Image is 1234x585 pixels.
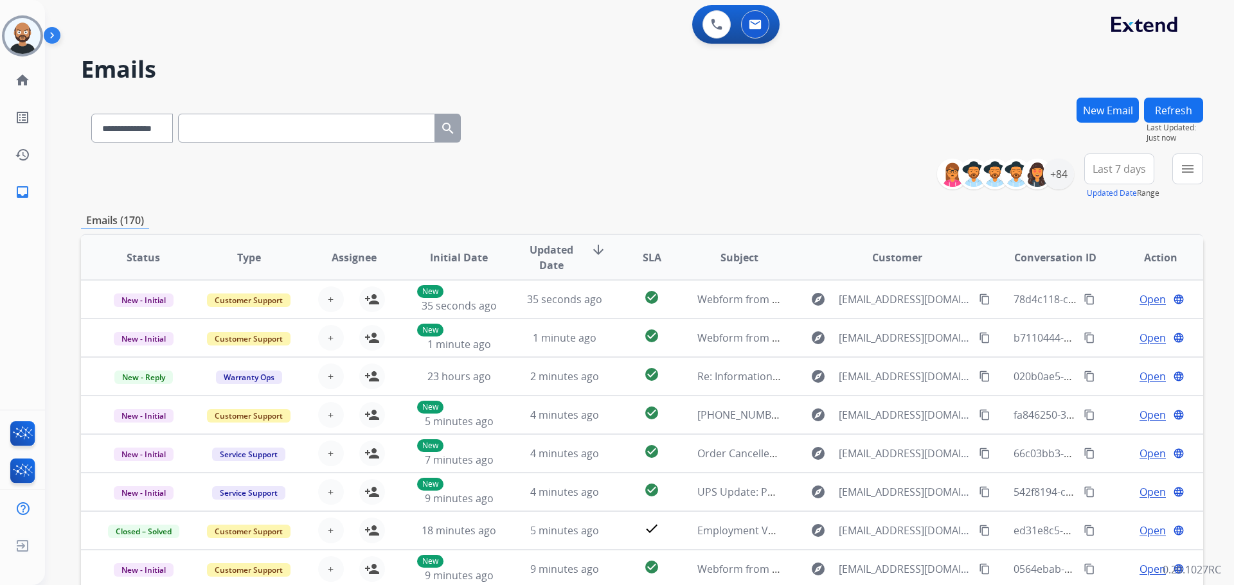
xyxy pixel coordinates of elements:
mat-icon: explore [810,484,826,500]
span: Customer Support [207,332,291,345]
span: fa846250-37e4-4cba-bef3-2ccd48b7fef0 [1014,408,1202,422]
mat-icon: check_circle [644,559,659,575]
span: Customer Support [207,409,291,423]
span: 1 minute ago [427,337,491,351]
span: Service Support [212,448,285,461]
span: Customer Support [207,563,291,577]
mat-icon: menu [1180,161,1195,177]
mat-icon: content_copy [1084,563,1095,575]
span: Open [1140,446,1166,461]
span: Webform from [EMAIL_ADDRESS][DOMAIN_NAME] on [DATE] [697,292,988,306]
span: b7110444-0e6c-4822-96c5-5f637b1b3eb7 [1014,331,1210,345]
mat-icon: person_add [364,446,380,461]
span: Webform from [EMAIL_ADDRESS][DOMAIN_NAME] on [DATE] [697,331,988,345]
span: 35 seconds ago [422,299,497,313]
span: Last 7 days [1093,166,1146,171]
mat-icon: content_copy [1084,371,1095,382]
span: Conversation ID [1014,250,1096,265]
button: Updated Date [1087,188,1137,198]
span: + [328,369,334,384]
mat-icon: explore [810,292,826,307]
mat-icon: check_circle [644,482,659,498]
mat-icon: language [1173,525,1185,536]
button: New Email [1077,98,1139,123]
span: 2 minutes ago [530,369,599,383]
mat-icon: content_copy [979,332,990,344]
span: Customer [872,250,922,265]
mat-icon: content_copy [1084,448,1095,459]
span: Closed – Solved [108,525,179,538]
button: + [318,402,344,428]
span: 66c03bb3-2750-4d55-a524-994244fe9eb2 [1014,446,1211,460]
mat-icon: check [644,521,659,536]
span: Status [127,250,160,265]
span: Updated Date [523,242,581,273]
mat-icon: check_circle [644,405,659,421]
mat-icon: content_copy [979,486,990,498]
mat-icon: arrow_downward [591,242,606,258]
span: 9 minutes ago [530,562,599,576]
mat-icon: check_circle [644,444,659,459]
mat-icon: content_copy [1084,409,1095,421]
span: Open [1140,407,1166,423]
span: 35 seconds ago [527,292,602,306]
span: New - Initial [114,448,174,461]
th: Action [1098,235,1203,280]
span: Customer Support [207,293,291,307]
p: New [417,555,443,568]
mat-icon: person_add [364,561,380,577]
span: 5 minutes ago [425,414,494,428]
p: New [417,401,443,414]
mat-icon: content_copy [979,563,990,575]
span: New - Initial [114,293,174,307]
mat-icon: content_copy [1084,525,1095,536]
span: 4 minutes ago [530,446,599,460]
button: + [318,479,344,505]
mat-icon: content_copy [979,409,990,421]
span: + [328,330,334,345]
mat-icon: content_copy [1084,486,1095,498]
span: [EMAIL_ADDRESS][DOMAIN_NAME] [839,561,971,577]
span: 78d4c118-c2b9-47a2-a048-499d776040c8 [1014,292,1212,306]
mat-icon: language [1173,486,1185,498]
span: + [328,484,334,500]
mat-icon: inbox [15,184,30,200]
mat-icon: explore [810,561,826,577]
button: + [318,286,344,312]
span: Warranty Ops [216,371,282,384]
button: + [318,441,344,466]
mat-icon: language [1173,448,1185,459]
p: 0.20.1027RC [1163,562,1221,577]
span: [EMAIL_ADDRESS][DOMAIN_NAME] [839,330,971,345]
span: 0564ebab-1ee1-46d7-b095-81d459db36d5 [1014,562,1217,576]
button: Refresh [1144,98,1203,123]
mat-icon: language [1173,293,1185,305]
p: New [417,285,443,298]
mat-icon: explore [810,369,826,384]
span: Open [1140,523,1166,538]
span: SLA [643,250,661,265]
span: New - Reply [114,371,173,384]
span: 4 minutes ago [530,408,599,422]
mat-icon: check_circle [644,328,659,344]
h2: Emails [81,57,1203,82]
mat-icon: person_add [364,523,380,538]
p: New [417,478,443,491]
span: New - Initial [114,409,174,423]
span: Employment Verification for [PERSON_NAME] (Order ID = 10555454) @ Extend [697,523,1071,537]
mat-icon: content_copy [1084,293,1095,305]
span: Range [1087,188,1159,198]
mat-icon: list_alt [15,110,30,125]
span: UPS Update: Package Scheduled for Delivery [DATE] [697,485,947,499]
mat-icon: content_copy [979,525,990,536]
span: ed31e8c5-ff2a-4788-a42d-c890ae4e326a [1014,523,1207,537]
mat-icon: check_circle [644,367,659,382]
span: 5 minutes ago [530,523,599,537]
span: 9 minutes ago [425,568,494,582]
span: Open [1140,369,1166,384]
mat-icon: language [1173,409,1185,421]
mat-icon: language [1173,371,1185,382]
span: [PHONE_NUMBER] [697,408,787,422]
div: +84 [1043,159,1074,189]
span: Type [237,250,261,265]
